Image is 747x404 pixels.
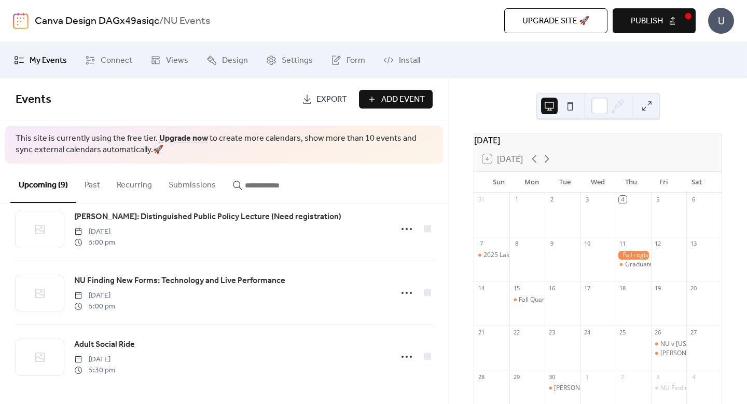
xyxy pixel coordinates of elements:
[631,15,663,28] span: Publish
[522,15,589,28] span: Upgrade site 🚀
[16,88,51,111] span: Events
[381,93,425,106] span: Add Event
[477,373,485,381] div: 28
[399,55,420,67] span: Install
[160,164,224,202] button: Submissions
[513,284,520,292] div: 15
[74,301,115,312] span: 5:00 pm
[509,295,545,304] div: Fall Quarter 2025 Academic Kickoff
[583,373,591,381] div: 1
[74,365,115,376] span: 5:30 pm
[545,384,580,393] div: Ali Zaidi: Distinguished Public Policy Lecture (Need registration)
[77,46,140,74] a: Connect
[222,55,248,67] span: Design
[258,46,321,74] a: Settings
[548,172,582,193] div: Tue
[74,237,115,248] span: 5:00 pm
[548,284,556,292] div: 16
[654,373,662,381] div: 3
[376,46,428,74] a: Install
[651,340,686,348] div: NU v Indiana Field Hockey
[708,8,734,34] div: U
[74,211,341,223] span: [PERSON_NAME]: Distinguished Public Policy Lecture (Need registration)
[199,46,256,74] a: Design
[483,251,550,260] div: 2025 Lakefront Faceoff
[101,55,132,67] span: Connect
[582,172,615,193] div: Wed
[30,55,67,67] span: My Events
[689,373,697,381] div: 4
[654,284,662,292] div: 19
[477,329,485,336] div: 21
[654,329,662,336] div: 26
[477,196,485,204] div: 31
[689,329,697,336] div: 27
[166,55,188,67] span: Views
[583,240,591,248] div: 10
[651,349,686,358] div: Beethoven: The Young Genius
[619,240,627,248] div: 11
[323,46,373,74] a: Form
[474,251,509,260] div: 2025 Lakefront Faceoff
[474,134,722,146] div: [DATE]
[35,11,159,31] a: Canva Design DAGx49asiqc
[619,284,627,292] div: 18
[513,240,520,248] div: 8
[482,172,516,193] div: Sun
[619,373,627,381] div: 2
[159,130,208,146] a: Upgrade now
[616,260,651,269] div: Graduate Library Orientation and Welcome (GLOW)
[616,251,651,260] div: Fall registration for new TGS students and most Evanston graduate programs
[654,240,662,248] div: 12
[548,329,556,336] div: 23
[159,11,163,31] b: /
[76,164,108,202] button: Past
[613,8,696,33] button: Publish
[548,240,556,248] div: 9
[689,284,697,292] div: 20
[619,196,627,204] div: 4
[548,196,556,204] div: 2
[74,338,135,352] a: Adult Social Ride
[316,93,347,106] span: Export
[519,295,620,304] div: Fall Quarter 2025 Academic Kickoff
[680,172,713,193] div: Sat
[689,240,697,248] div: 13
[513,373,520,381] div: 29
[583,196,591,204] div: 3
[583,284,591,292] div: 17
[74,226,115,237] span: [DATE]
[74,354,115,365] span: [DATE]
[347,55,365,67] span: Form
[477,240,485,248] div: 7
[548,373,556,381] div: 30
[654,196,662,204] div: 5
[516,172,549,193] div: Mon
[74,210,341,224] a: [PERSON_NAME]: Distinguished Public Policy Lecture (Need registration)
[143,46,196,74] a: Views
[583,329,591,336] div: 24
[504,8,607,33] button: Upgrade site 🚀
[294,90,355,109] a: Export
[689,196,697,204] div: 6
[74,275,285,287] span: NU Finding New Forms: Technology and Live Performance
[614,172,647,193] div: Thu
[619,329,627,336] div: 25
[10,164,76,203] button: Upcoming (9)
[513,196,520,204] div: 1
[108,164,160,202] button: Recurring
[647,172,681,193] div: Fri
[74,290,115,301] span: [DATE]
[651,384,686,393] div: NU Finding New Forms: Technology and Live Performance
[477,284,485,292] div: 14
[513,329,520,336] div: 22
[359,90,433,109] button: Add Event
[16,133,433,156] span: This site is currently using the free tier. to create more calendars, show more than 10 events an...
[13,12,29,29] img: logo
[6,46,75,74] a: My Events
[74,274,285,288] a: NU Finding New Forms: Technology and Live Performance
[163,11,210,31] b: NU Events
[282,55,313,67] span: Settings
